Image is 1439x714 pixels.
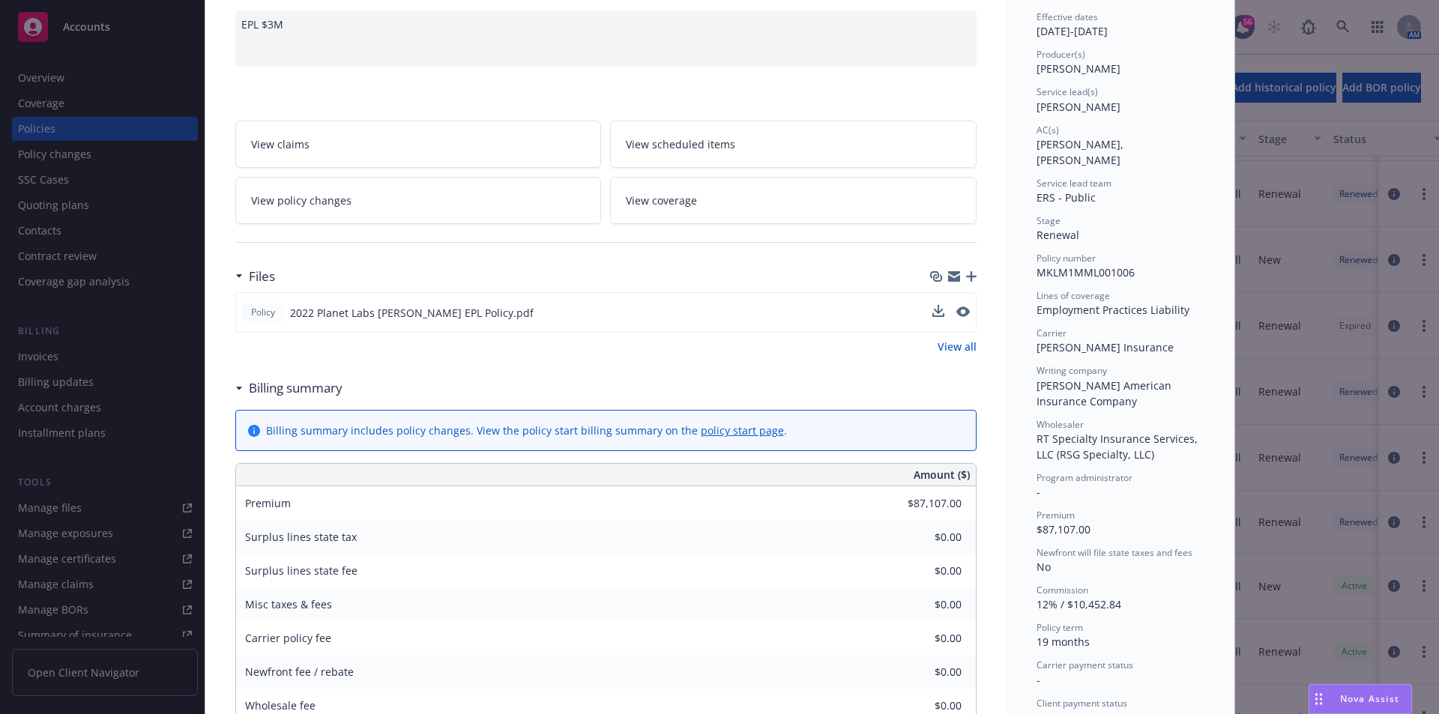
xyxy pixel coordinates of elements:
span: Wholesale fee [245,698,316,713]
span: Premium [245,496,291,510]
span: Service lead team [1037,177,1111,190]
span: Client payment status [1037,697,1127,710]
span: Wholesaler [1037,418,1084,431]
span: Premium [1037,509,1075,521]
span: [PERSON_NAME] American Insurance Company [1037,378,1174,408]
span: ERS - Public [1037,190,1096,205]
div: Drag to move [1309,685,1328,713]
span: View scheduled items [626,136,735,152]
a: policy start page [701,423,784,438]
input: 0.00 [873,526,971,548]
span: Producer(s) [1037,48,1085,61]
div: Billing summary includes policy changes. View the policy start billing summary on the . [266,423,787,438]
a: View coverage [610,177,977,224]
button: preview file [956,306,970,317]
span: AC(s) [1037,124,1059,136]
a: View all [938,339,977,354]
span: Service lead(s) [1037,85,1098,98]
span: Newfront will file state taxes and fees [1037,546,1192,559]
h3: Billing summary [249,378,343,398]
span: 2022 Planet Labs [PERSON_NAME] EPL Policy.pdf [290,305,534,321]
div: Files [235,267,275,286]
span: View policy changes [251,193,352,208]
span: MKLM1MML001006 [1037,265,1135,279]
span: Carrier payment status [1037,659,1133,671]
span: [PERSON_NAME], [PERSON_NAME] [1037,137,1126,167]
span: Amount ($) [914,467,970,482]
span: Carrier [1037,327,1067,339]
button: download file [932,305,944,321]
span: Carrier policy fee [245,631,331,645]
span: Surplus lines state tax [245,530,357,544]
div: Billing summary [235,378,343,398]
span: Policy number [1037,252,1096,264]
span: Misc taxes & fees [245,597,332,611]
span: [PERSON_NAME] Insurance [1037,340,1174,354]
span: No [1037,560,1051,574]
span: Lines of coverage [1037,289,1110,302]
span: RT Specialty Insurance Services, LLC (RSG Specialty, LLC) [1037,432,1201,462]
input: 0.00 [873,560,971,582]
span: Surplus lines state fee [245,563,358,578]
span: View coverage [626,193,697,208]
div: EPL $3M [235,10,977,67]
span: Commission [1037,584,1088,596]
input: 0.00 [873,593,971,616]
span: Program administrator [1037,471,1132,484]
a: View policy changes [235,177,602,224]
h3: Files [249,267,275,286]
span: [PERSON_NAME] [1037,61,1120,76]
span: - [1037,673,1040,687]
span: - [1037,485,1040,499]
span: Stage [1037,214,1061,227]
span: Writing company [1037,364,1107,377]
button: download file [932,305,944,317]
span: [PERSON_NAME] [1037,100,1120,114]
span: $87,107.00 [1037,522,1090,536]
span: Effective dates [1037,10,1098,23]
input: 0.00 [873,661,971,683]
a: View claims [235,121,602,168]
div: [DATE] - [DATE] [1037,10,1204,39]
button: preview file [956,305,970,321]
input: 0.00 [873,492,971,515]
span: Employment Practices Liability [1037,303,1189,317]
input: 0.00 [873,627,971,650]
span: Newfront fee / rebate [245,665,354,679]
a: View scheduled items [610,121,977,168]
span: 12% / $10,452.84 [1037,597,1121,611]
span: View claims [251,136,310,152]
span: Policy term [1037,621,1083,634]
button: Nova Assist [1309,684,1412,714]
span: Policy [248,306,278,319]
span: Renewal [1037,228,1079,242]
span: Nova Assist [1340,692,1399,705]
span: 19 months [1037,635,1090,649]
